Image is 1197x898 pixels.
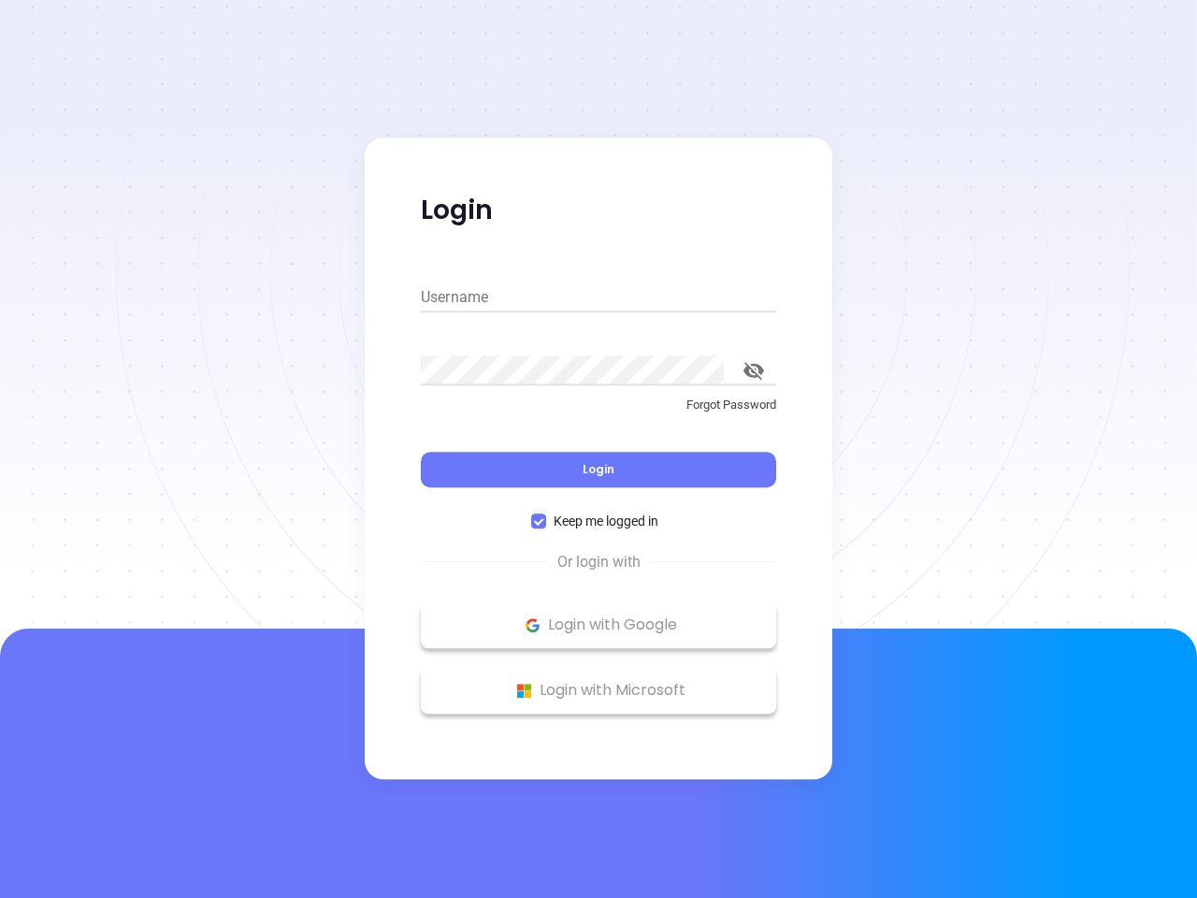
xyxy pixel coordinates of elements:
a: Forgot Password [421,396,776,429]
p: Login with Google [430,611,767,639]
button: Google Logo Login with Google [421,601,776,648]
button: Login [421,452,776,487]
img: Microsoft Logo [512,679,536,702]
img: Google Logo [521,614,544,637]
p: Login [421,194,776,227]
span: Or login with [548,551,650,573]
button: toggle password visibility [731,348,776,393]
button: Microsoft Logo Login with Microsoft [421,667,776,714]
p: Login with Microsoft [430,676,767,704]
p: Forgot Password [421,396,776,414]
span: Keep me logged in [546,511,666,531]
span: Login [583,461,614,477]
